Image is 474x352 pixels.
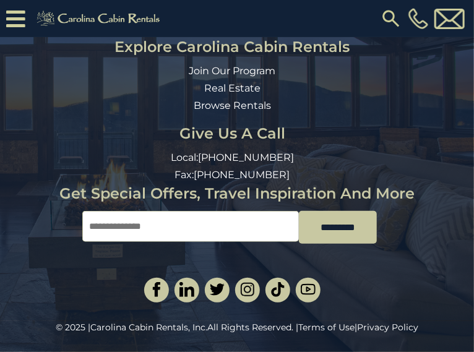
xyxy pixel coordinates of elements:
[194,169,290,181] a: [PHONE_NUMBER]
[189,65,276,77] a: Join Our Program
[405,8,431,29] a: [PHONE_NUMBER]
[204,82,261,94] a: Real Estate
[28,321,446,333] p: All Rights Reserved. | |
[19,126,446,142] h3: Give Us A Call
[149,282,164,297] img: facebook-single.svg
[56,322,207,333] span: © 2025 |
[298,322,355,333] a: Terms of Use
[19,151,446,165] p: Local:
[59,186,415,202] h3: Get special offers, travel inspiration and more
[19,39,446,55] h3: Explore Carolina Cabin Rentals
[210,282,225,297] img: twitter-single.svg
[179,282,194,297] img: linkedin-single.svg
[90,322,207,333] a: Carolina Cabin Rentals, Inc.
[357,322,418,333] a: Privacy Policy
[240,282,255,297] img: instagram-single.svg
[32,9,168,28] img: Khaki-logo.png
[380,7,402,30] img: search-regular.svg
[19,168,446,182] p: Fax:
[198,152,294,163] a: [PHONE_NUMBER]
[301,282,316,297] img: youtube-light.svg
[194,100,271,111] a: Browse Rentals
[270,282,285,297] img: tiktok.svg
